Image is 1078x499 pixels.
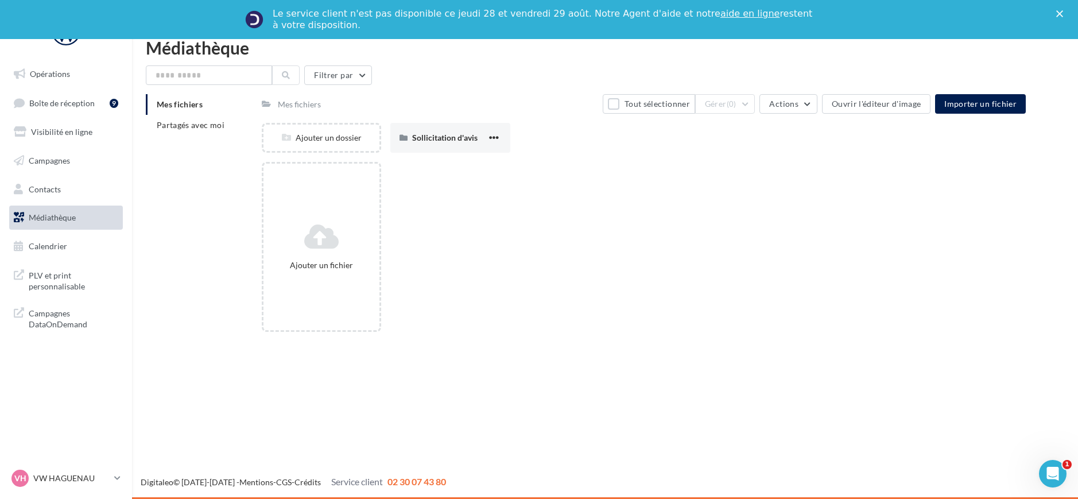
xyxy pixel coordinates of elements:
[7,149,125,173] a: Campagnes
[603,94,695,114] button: Tout sélectionner
[31,127,92,137] span: Visibilité en ligne
[273,8,815,31] div: Le service client n'est pas disponible ce jeudi 28 et vendredi 29 août. Notre Agent d'aide et not...
[387,476,446,487] span: 02 30 07 43 80
[769,99,798,109] span: Actions
[695,94,755,114] button: Gérer(0)
[294,477,321,487] a: Crédits
[157,99,203,109] span: Mes fichiers
[157,120,224,130] span: Partagés avec moi
[110,99,118,108] div: 9
[278,99,321,110] div: Mes fichiers
[7,206,125,230] a: Médiathèque
[7,301,125,335] a: Campagnes DataOnDemand
[7,62,125,86] a: Opérations
[7,234,125,258] a: Calendrier
[29,241,67,251] span: Calendrier
[29,156,70,165] span: Campagnes
[304,65,372,85] button: Filtrer par
[245,10,263,29] img: Profile image for Service-Client
[239,477,273,487] a: Mentions
[759,94,817,114] button: Actions
[141,477,173,487] a: Digitaleo
[1063,460,1072,469] span: 1
[7,91,125,115] a: Boîte de réception9
[727,99,736,109] span: (0)
[944,99,1017,109] span: Importer un fichier
[7,120,125,144] a: Visibilité en ligne
[146,39,1064,56] div: Médiathèque
[14,473,26,484] span: VH
[141,477,446,487] span: © [DATE]-[DATE] - - -
[30,69,70,79] span: Opérations
[1039,460,1067,488] iframe: Intercom live chat
[29,305,118,330] span: Campagnes DataOnDemand
[412,133,478,142] span: Sollicitation d'avis
[29,212,76,222] span: Médiathèque
[268,260,375,271] div: Ajouter un fichier
[29,184,61,194] span: Contacts
[29,98,95,107] span: Boîte de réception
[7,177,125,202] a: Contacts
[331,476,383,487] span: Service client
[276,477,292,487] a: CGS
[935,94,1026,114] button: Importer un fichier
[7,263,125,297] a: PLV et print personnalisable
[33,473,110,484] p: VW HAGUENAU
[29,268,118,292] span: PLV et print personnalisable
[9,467,123,489] a: VH VW HAGUENAU
[822,94,930,114] button: Ouvrir l'éditeur d'image
[720,8,780,19] a: aide en ligne
[263,132,379,144] div: Ajouter un dossier
[1056,10,1068,17] div: Fermer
